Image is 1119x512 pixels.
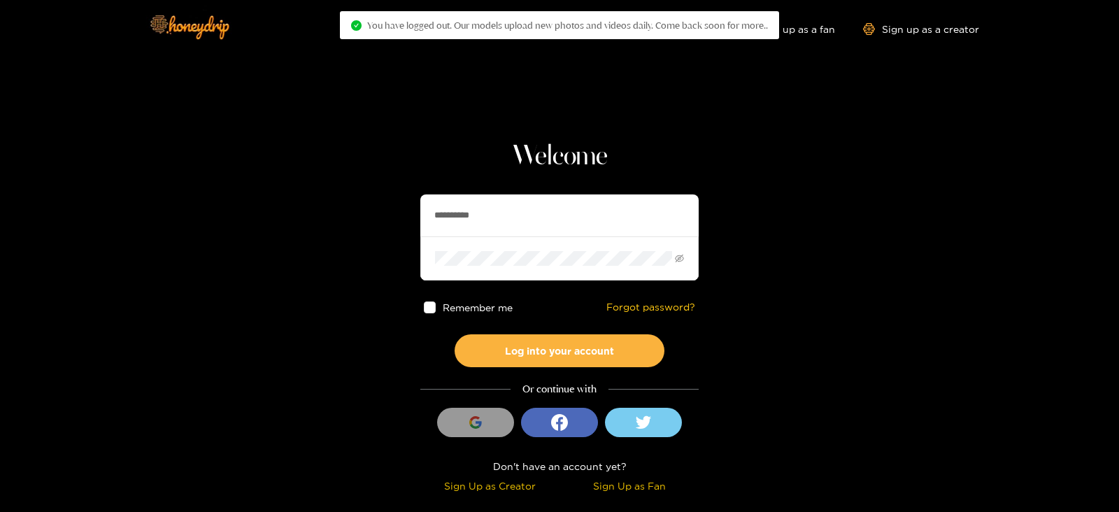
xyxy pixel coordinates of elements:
[443,302,513,313] span: Remember me
[367,20,768,31] span: You have logged out. Our models upload new photos and videos daily. Come back soon for more..
[739,23,835,35] a: Sign up as a fan
[455,334,664,367] button: Log into your account
[863,23,979,35] a: Sign up as a creator
[675,254,684,263] span: eye-invisible
[420,381,699,397] div: Or continue with
[424,478,556,494] div: Sign Up as Creator
[420,140,699,173] h1: Welcome
[351,20,362,31] span: check-circle
[606,301,695,313] a: Forgot password?
[420,458,699,474] div: Don't have an account yet?
[563,478,695,494] div: Sign Up as Fan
